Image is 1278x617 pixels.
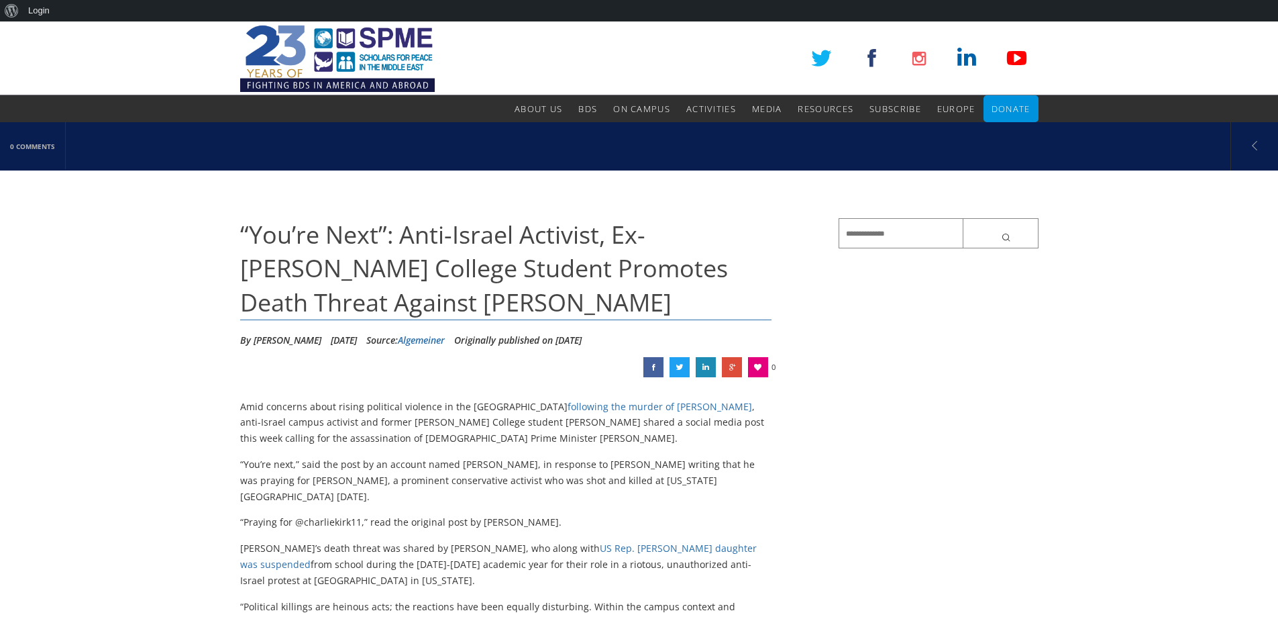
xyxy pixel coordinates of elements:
[752,95,782,122] a: Media
[686,95,736,122] a: Activities
[771,357,776,377] span: 0
[992,103,1030,115] span: Donate
[240,330,321,350] li: By [PERSON_NAME]
[240,542,757,571] a: US Rep. [PERSON_NAME] daughter was suspended
[578,95,597,122] a: BDS
[937,103,975,115] span: Europe
[992,95,1030,122] a: Donate
[240,457,772,504] p: “You’re next,” said the post by an account named [PERSON_NAME], in response to [PERSON_NAME] writ...
[686,103,736,115] span: Activities
[568,400,752,413] a: following the murder of [PERSON_NAME]
[240,21,435,95] img: SPME
[613,95,670,122] a: On Campus
[454,330,582,350] li: Originally published on [DATE]
[798,95,853,122] a: Resources
[398,334,445,346] a: Algemeiner
[613,103,670,115] span: On Campus
[869,95,921,122] a: Subscribe
[752,103,782,115] span: Media
[578,103,597,115] span: BDS
[240,399,772,446] p: Amid concerns about rising political violence in the [GEOGRAPHIC_DATA] , anti-Israel campus activ...
[869,103,921,115] span: Subscribe
[515,95,562,122] a: About Us
[722,357,742,377] a: “You’re Next”: Anti-Israel Activist, Ex-Barnard College Student Promotes Death Threat Against Net...
[240,540,772,588] p: [PERSON_NAME]’s death threat was shared by [PERSON_NAME], who along with from school during the [...
[670,357,690,377] a: “You’re Next”: Anti-Israel Activist, Ex-Barnard College Student Promotes Death Threat Against Net...
[331,330,357,350] li: [DATE]
[240,218,728,319] span: “You’re Next”: Anti-Israel Activist, Ex-[PERSON_NAME] College Student Promotes Death Threat Again...
[937,95,975,122] a: Europe
[798,103,853,115] span: Resources
[696,357,716,377] a: “You’re Next”: Anti-Israel Activist, Ex-Barnard College Student Promotes Death Threat Against Net...
[643,357,663,377] a: “You’re Next”: Anti-Israel Activist, Ex-Barnard College Student Promotes Death Threat Against Net...
[366,330,445,350] div: Source:
[240,514,772,530] p: “Praying for @charliekirk11,” read the original post by [PERSON_NAME].
[515,103,562,115] span: About Us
